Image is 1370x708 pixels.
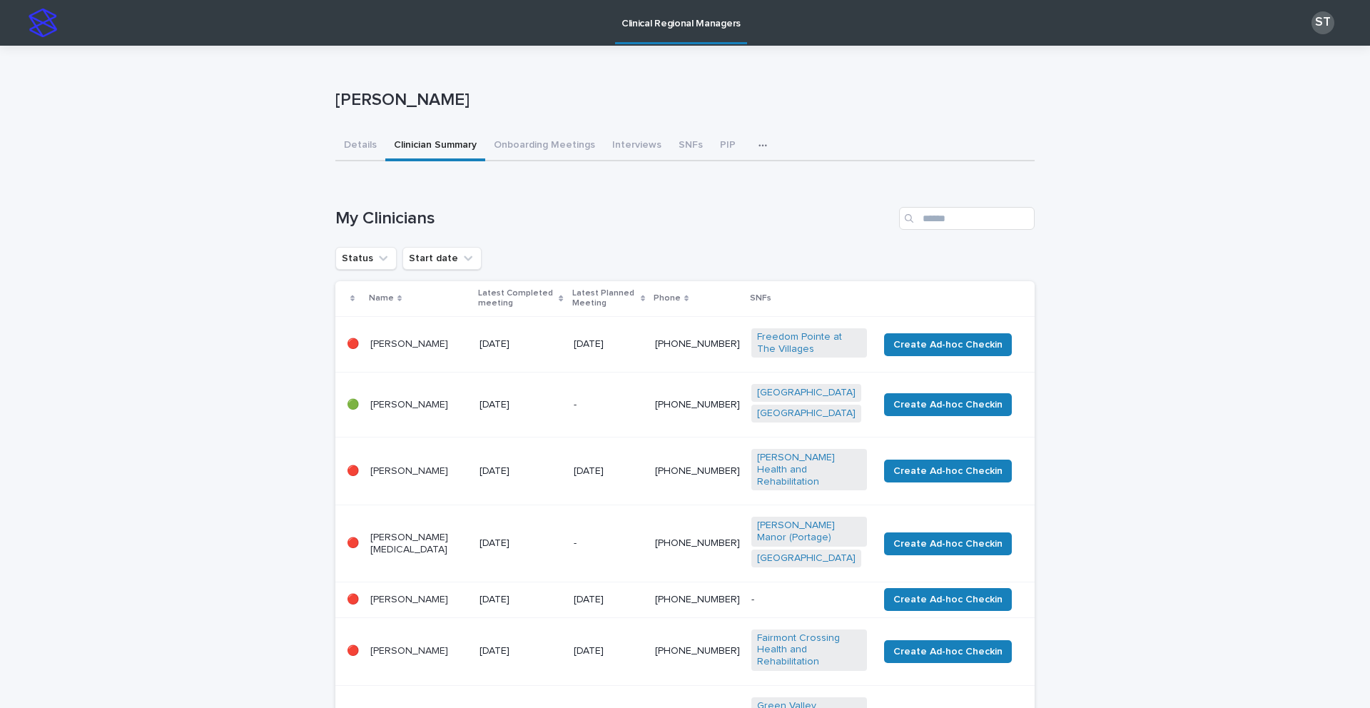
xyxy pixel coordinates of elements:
[711,131,744,161] button: PIP
[655,538,740,548] a: [PHONE_NUMBER]
[335,131,385,161] button: Details
[574,537,644,550] p: -
[370,399,468,411] p: [PERSON_NAME]
[655,400,740,410] a: [PHONE_NUMBER]
[370,532,468,556] p: [PERSON_NAME][MEDICAL_DATA]
[884,333,1012,356] button: Create Ad-hoc Checkin
[884,532,1012,555] button: Create Ad-hoc Checkin
[655,339,740,349] a: [PHONE_NUMBER]
[370,645,468,657] p: [PERSON_NAME]
[347,645,359,657] p: 🔴
[893,537,1003,551] span: Create Ad-hoc Checkin
[670,131,711,161] button: SNFs
[335,617,1035,685] tr: 🔴[PERSON_NAME][DATE][DATE][PHONE_NUMBER]Fairmont Crossing Health and Rehabilitation Create Ad-hoc...
[574,594,644,606] p: [DATE]
[369,290,394,306] p: Name
[757,331,861,355] a: Freedom Pointe at The Villages
[29,9,57,37] img: stacker-logo-s-only.png
[750,290,771,306] p: SNFs
[347,594,359,606] p: 🔴
[757,387,856,399] a: [GEOGRAPHIC_DATA]
[757,452,861,487] a: [PERSON_NAME] Health and Rehabilitation
[370,465,468,477] p: [PERSON_NAME]
[655,646,740,656] a: [PHONE_NUMBER]
[335,373,1035,438] tr: 🟢[PERSON_NAME][DATE]-[PHONE_NUMBER][GEOGRAPHIC_DATA] [GEOGRAPHIC_DATA] Create Ad-hoc Checkin
[335,90,1029,111] p: [PERSON_NAME]
[893,338,1003,352] span: Create Ad-hoc Checkin
[604,131,670,161] button: Interviews
[757,408,856,420] a: [GEOGRAPHIC_DATA]
[347,537,359,550] p: 🔴
[899,207,1035,230] input: Search
[655,595,740,605] a: [PHONE_NUMBER]
[479,537,562,550] p: [DATE]
[655,466,740,476] a: [PHONE_NUMBER]
[402,247,482,270] button: Start date
[893,464,1003,478] span: Create Ad-hoc Checkin
[335,437,1035,505] tr: 🔴[PERSON_NAME][DATE][DATE][PHONE_NUMBER][PERSON_NAME] Health and Rehabilitation Create Ad-hoc Che...
[370,594,468,606] p: [PERSON_NAME]
[479,645,562,657] p: [DATE]
[370,338,468,350] p: [PERSON_NAME]
[884,393,1012,416] button: Create Ad-hoc Checkin
[479,594,562,606] p: [DATE]
[347,399,359,411] p: 🟢
[574,399,644,411] p: -
[574,465,644,477] p: [DATE]
[572,285,637,312] p: Latest Planned Meeting
[335,505,1035,582] tr: 🔴[PERSON_NAME][MEDICAL_DATA][DATE]-[PHONE_NUMBER][PERSON_NAME] Manor (Portage) [GEOGRAPHIC_DATA] ...
[893,398,1003,412] span: Create Ad-hoc Checkin
[479,338,562,350] p: [DATE]
[347,465,359,477] p: 🔴
[574,645,644,657] p: [DATE]
[347,338,359,350] p: 🔴
[335,247,397,270] button: Status
[335,582,1035,617] tr: 🔴[PERSON_NAME][DATE][DATE][PHONE_NUMBER]-Create Ad-hoc Checkin
[479,399,562,411] p: [DATE]
[1311,11,1334,34] div: ST
[485,131,604,161] button: Onboarding Meetings
[478,285,556,312] p: Latest Completed meeting
[385,131,485,161] button: Clinician Summary
[654,290,681,306] p: Phone
[751,594,867,606] p: -
[757,632,861,668] a: Fairmont Crossing Health and Rehabilitation
[884,588,1012,611] button: Create Ad-hoc Checkin
[884,460,1012,482] button: Create Ad-hoc Checkin
[757,520,861,544] a: [PERSON_NAME] Manor (Portage)
[335,316,1035,373] tr: 🔴[PERSON_NAME][DATE][DATE][PHONE_NUMBER]Freedom Pointe at The Villages Create Ad-hoc Checkin
[757,552,856,565] a: [GEOGRAPHIC_DATA]
[479,465,562,477] p: [DATE]
[574,338,644,350] p: [DATE]
[893,644,1003,659] span: Create Ad-hoc Checkin
[884,640,1012,663] button: Create Ad-hoc Checkin
[335,208,893,229] h1: My Clinicians
[893,592,1003,607] span: Create Ad-hoc Checkin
